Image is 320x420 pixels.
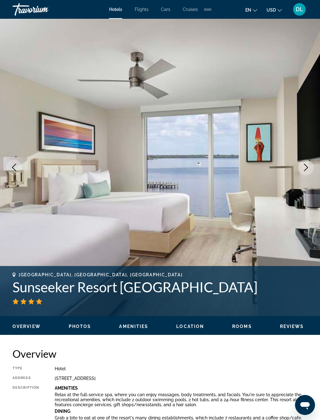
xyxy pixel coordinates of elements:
[291,3,307,16] button: User Menu
[267,8,276,13] span: USD
[55,409,70,414] b: Dining
[12,347,307,360] h2: Overview
[55,392,307,407] p: Relax at the full-service spa, where you can enjoy massages, body treatments, and facials. You're...
[55,376,307,381] div: [STREET_ADDRESS]
[245,5,257,14] button: Change language
[12,376,39,381] div: Address
[161,7,170,12] a: Cars
[19,272,182,277] span: [GEOGRAPHIC_DATA], [GEOGRAPHIC_DATA], [GEOGRAPHIC_DATA]
[298,160,314,175] button: Next image
[119,324,148,329] button: Amenities
[12,279,307,295] h1: Sunseeker Resort [GEOGRAPHIC_DATA]
[204,4,211,14] button: Extra navigation items
[69,324,91,329] span: Photos
[119,324,148,329] span: Amenities
[12,366,39,371] div: Type
[6,160,22,175] button: Previous image
[55,366,307,371] div: Hotel
[176,324,204,329] span: Location
[232,324,252,329] button: Rooms
[296,6,303,13] span: DL
[109,7,122,12] a: Hotels
[183,7,198,12] a: Cruises
[245,8,251,13] span: en
[55,386,78,391] b: Amenities
[232,324,252,329] span: Rooms
[280,324,304,329] button: Reviews
[280,324,304,329] span: Reviews
[135,7,148,12] a: Flights
[69,324,91,329] button: Photos
[12,1,75,18] a: Travorium
[12,324,41,329] span: Overview
[12,324,41,329] button: Overview
[295,395,315,415] iframe: Botón para iniciar la ventana de mensajería
[267,5,282,14] button: Change currency
[176,324,204,329] button: Location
